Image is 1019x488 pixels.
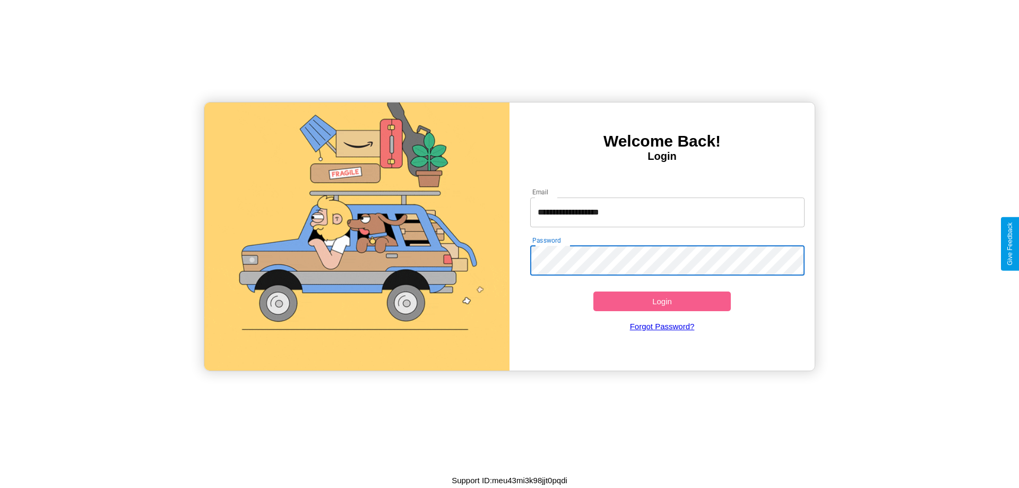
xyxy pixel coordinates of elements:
[509,150,815,162] h4: Login
[525,311,800,341] a: Forgot Password?
[593,292,731,311] button: Login
[509,132,815,150] h3: Welcome Back!
[452,473,567,487] p: Support ID: meu43mi3k98jjt0pqdi
[532,236,560,245] label: Password
[532,187,549,196] label: Email
[204,102,509,371] img: gif
[1006,222,1014,266] div: Give Feedback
